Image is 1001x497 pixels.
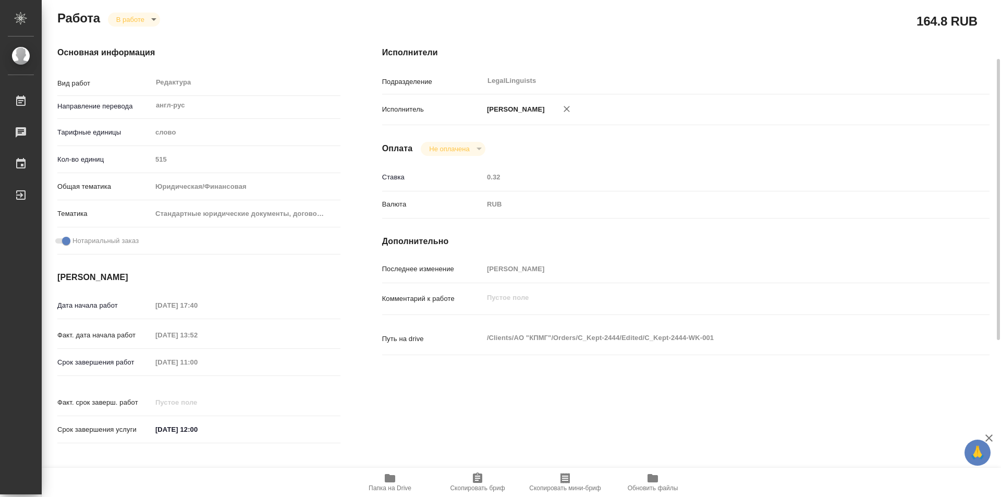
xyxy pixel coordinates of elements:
[152,395,243,410] input: Пустое поле
[483,329,939,347] textarea: /Clients/АО "КПМГ"/Orders/C_Kept-2444/Edited/C_Kept-2444-WK-001
[152,152,340,167] input: Пустое поле
[382,77,483,87] p: Подразделение
[382,334,483,344] p: Путь на drive
[152,355,243,370] input: Пустое поле
[421,142,485,156] div: В работе
[609,468,697,497] button: Обновить файлы
[483,169,939,185] input: Пустое поле
[57,181,152,192] p: Общая тематика
[152,205,340,223] div: Стандартные юридические документы, договоры, уставы
[108,13,160,27] div: В работе
[434,468,521,497] button: Скопировать бриф
[57,357,152,368] p: Срок завершения работ
[450,484,505,492] span: Скопировать бриф
[152,178,340,196] div: Юридическая/Финансовая
[483,261,939,276] input: Пустое поле
[426,144,472,153] button: Не оплачена
[555,98,578,120] button: Удалить исполнителя
[57,397,152,408] p: Факт. срок заверш. работ
[628,484,678,492] span: Обновить файлы
[521,468,609,497] button: Скопировать мини-бриф
[57,209,152,219] p: Тематика
[57,127,152,138] p: Тарифные единицы
[57,425,152,435] p: Срок завершения услуги
[483,196,939,213] div: RUB
[529,484,601,492] span: Скопировать мини-бриф
[152,124,340,141] div: слово
[346,468,434,497] button: Папка на Drive
[57,271,340,284] h4: [PERSON_NAME]
[382,172,483,183] p: Ставка
[57,154,152,165] p: Кол-во единиц
[917,12,978,30] h2: 164.8 RUB
[382,46,990,59] h4: Исполнители
[57,101,152,112] p: Направление перевода
[483,104,545,115] p: [PERSON_NAME]
[382,104,483,115] p: Исполнитель
[57,330,152,341] p: Факт. дата начала работ
[152,328,243,343] input: Пустое поле
[57,46,340,59] h4: Основная информация
[152,298,243,313] input: Пустое поле
[152,422,243,437] input: ✎ Введи что-нибудь
[382,294,483,304] p: Комментарий к работе
[382,199,483,210] p: Валюта
[369,484,411,492] span: Папка на Drive
[57,8,100,27] h2: Работа
[72,236,139,246] span: Нотариальный заказ
[382,235,990,248] h4: Дополнительно
[382,142,413,155] h4: Оплата
[969,442,986,464] span: 🙏
[57,300,152,311] p: Дата начала работ
[965,440,991,466] button: 🙏
[57,78,152,89] p: Вид работ
[113,15,148,24] button: В работе
[382,264,483,274] p: Последнее изменение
